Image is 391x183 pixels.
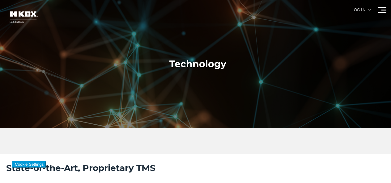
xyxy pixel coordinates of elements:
[169,58,226,70] h1: Technology
[12,161,46,168] button: Cookie Settings
[6,162,385,174] h2: State-of-the-Art, Proprietary TMS
[351,8,371,16] div: Log in
[5,6,42,28] img: kbx logo
[368,9,371,10] img: arrow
